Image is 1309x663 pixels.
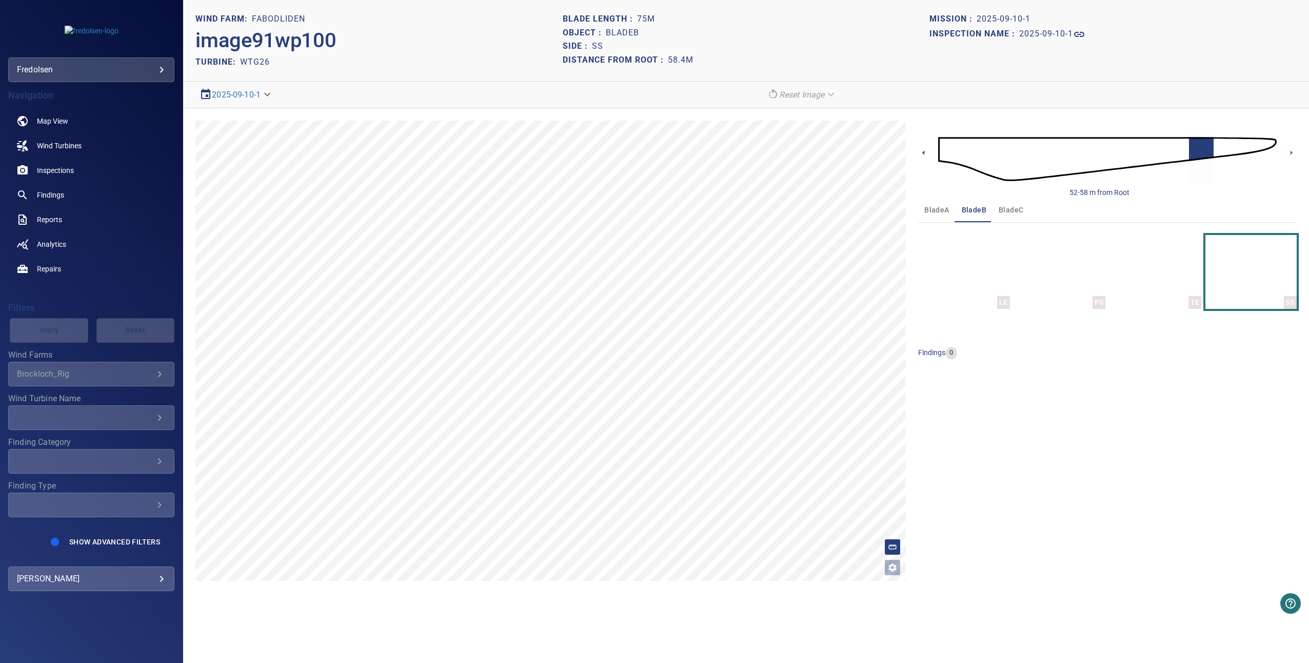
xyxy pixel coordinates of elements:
h1: 2025-09-10-1 [977,14,1030,24]
a: 2025-09-10-1 [1019,28,1085,41]
h1: Object : [563,28,606,38]
a: windturbines noActive [8,133,174,158]
h2: TURBINE: [195,57,240,67]
h1: Fabodliden [252,14,305,24]
div: 52-58 m from Root [1069,187,1129,198]
a: PS [1055,235,1065,309]
button: TE [1109,235,1201,309]
h1: Distance from root : [563,55,668,65]
h1: 58.4m [668,55,693,65]
div: 2025-09-10-1 [195,86,277,104]
span: Map View [37,116,68,126]
span: Repairs [37,264,61,274]
label: Wind Farms [8,351,174,359]
a: inspections noActive [8,158,174,183]
h2: WTG26 [240,57,270,67]
a: 2025-09-10-1 [212,90,261,100]
div: PS [1093,296,1105,309]
div: Wind Turbine Name [8,405,174,430]
img: d [938,118,1277,200]
em: Reset Image [779,90,825,100]
h1: WIND FARM: [195,14,252,24]
div: fredolsen [17,62,166,78]
span: Wind Turbines [37,141,82,151]
div: fredolsen [8,57,174,82]
label: Finding Category [8,438,174,446]
h2: image91wp100 [195,28,336,53]
h4: Filters [8,303,174,313]
span: Reports [37,215,62,225]
button: Open image filters and tagging options [884,559,901,576]
button: LE [918,235,1009,309]
h1: Inspection name : [929,29,1019,39]
a: SS [1246,235,1256,309]
a: repairs noActive [8,257,174,281]
div: Finding Type [8,493,174,517]
span: 0 [945,348,957,358]
a: analytics noActive [8,232,174,257]
div: [PERSON_NAME] [17,571,166,587]
span: Analytics [37,239,66,249]
h1: Blade length : [563,14,637,24]
a: LE [959,235,969,309]
h1: bladeB [606,28,639,38]
h1: Mission : [929,14,977,24]
h1: 2025-09-10-1 [1019,29,1073,39]
button: PS [1014,235,1105,309]
h1: Side : [563,42,592,51]
a: TE [1150,235,1160,309]
h1: SS [592,42,603,51]
div: SS [1284,296,1297,309]
button: SS [1205,235,1297,309]
div: LE [997,296,1010,309]
span: bladeA [924,204,949,217]
a: map noActive [8,109,174,133]
button: Show Advanced Filters [63,534,166,550]
span: Inspections [37,165,74,175]
div: TE [1188,296,1201,309]
h4: Navigation [8,90,174,101]
div: Wind Farms [8,362,174,386]
span: findings [918,348,945,356]
img: fredolsen-logo [65,26,118,36]
span: bladeC [999,204,1023,217]
a: reports noActive [8,207,174,232]
div: Reset Image [763,86,841,104]
span: Findings [37,190,64,200]
div: Brockloch_Rig [17,369,153,379]
a: findings noActive [8,183,174,207]
label: Wind Turbine Name [8,395,174,403]
h1: 75m [637,14,655,24]
span: Show Advanced Filters [69,538,160,546]
span: bladeB [962,204,986,217]
div: Finding Category [8,449,174,474]
label: Finding Type [8,482,174,490]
